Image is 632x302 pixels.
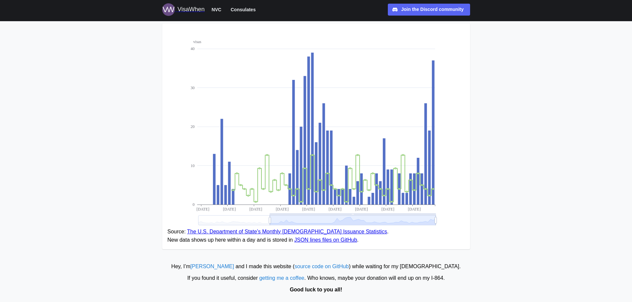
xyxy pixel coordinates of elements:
[228,5,258,14] button: Consulates
[223,207,236,211] text: [DATE]
[381,207,394,211] text: [DATE]
[187,229,387,234] a: The U.S. Department of State’s Monthly [DEMOGRAPHIC_DATA] Issuance Statistics
[295,264,349,269] a: source code on GitHub
[193,39,201,44] text: visas
[328,207,341,211] text: [DATE]
[162,3,205,16] a: Logo for VisaWhen VisaWhen
[190,46,194,51] text: 40
[294,237,357,243] a: JSON lines files on GitHub
[408,207,421,211] text: [DATE]
[190,85,194,90] text: 30
[209,5,225,14] button: NVC
[259,275,304,281] a: getting me a coffee
[3,286,629,294] div: Good luck to you all!
[162,3,175,16] img: Logo for VisaWhen
[388,4,470,16] a: Join the Discord community
[190,124,194,129] text: 20
[196,207,209,211] text: [DATE]
[3,274,629,282] div: If you found it useful, consider . Who knows, maybe your donation will end up on my I‑864.
[177,5,205,14] div: VisaWhen
[3,263,629,271] div: Hey, I’m and I made this website ( ) while waiting for my [DEMOGRAPHIC_DATA].
[192,202,194,207] text: 0
[401,6,463,13] div: Join the Discord community
[302,207,315,211] text: [DATE]
[190,264,234,269] a: [PERSON_NAME]
[276,207,289,211] text: [DATE]
[231,6,255,14] span: Consulates
[190,163,194,168] text: 10
[249,207,262,211] text: [DATE]
[168,228,465,244] figcaption: Source: . New data shows up here within a day and is stored in .
[212,6,222,14] span: NVC
[355,207,368,211] text: [DATE]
